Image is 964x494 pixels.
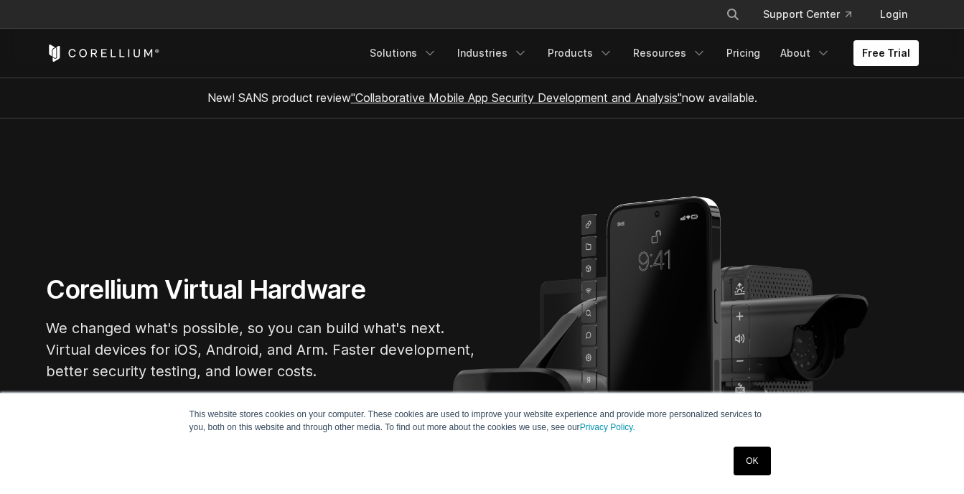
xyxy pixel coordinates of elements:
[46,45,160,62] a: Corellium Home
[772,40,839,66] a: About
[351,90,682,105] a: "Collaborative Mobile App Security Development and Analysis"
[752,1,863,27] a: Support Center
[708,1,919,27] div: Navigation Menu
[449,40,536,66] a: Industries
[207,90,757,105] span: New! SANS product review now available.
[539,40,622,66] a: Products
[720,1,746,27] button: Search
[624,40,715,66] a: Resources
[361,40,919,66] div: Navigation Menu
[580,422,635,432] a: Privacy Policy.
[734,447,770,475] a: OK
[46,317,477,382] p: We changed what's possible, so you can build what's next. Virtual devices for iOS, Android, and A...
[189,408,775,434] p: This website stores cookies on your computer. These cookies are used to improve your website expe...
[869,1,919,27] a: Login
[718,40,769,66] a: Pricing
[853,40,919,66] a: Free Trial
[46,274,477,306] h1: Corellium Virtual Hardware
[361,40,446,66] a: Solutions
